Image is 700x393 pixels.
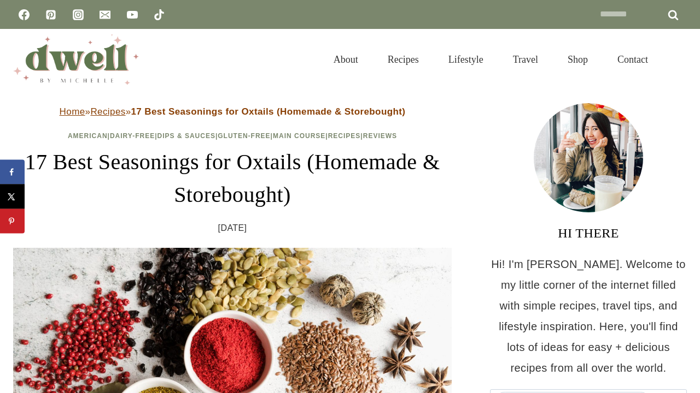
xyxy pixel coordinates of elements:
a: TikTok [148,4,170,26]
a: Instagram [67,4,89,26]
strong: 17 Best Seasonings for Oxtails (Homemade & Storebought) [131,106,406,117]
a: Recipes [328,132,361,140]
img: DWELL by michelle [13,34,139,85]
h1: 17 Best Seasonings for Oxtails (Homemade & Storebought) [13,146,452,211]
a: Facebook [13,4,35,26]
a: Recipes [373,40,434,79]
a: Shop [553,40,603,79]
span: » » [60,106,406,117]
p: Hi! I'm [PERSON_NAME]. Welcome to my little corner of the internet filled with simple recipes, tr... [490,254,687,378]
h3: HI THERE [490,223,687,243]
a: Gluten-Free [218,132,270,140]
a: About [319,40,373,79]
a: American [68,132,108,140]
a: Recipes [90,106,125,117]
button: View Search Form [668,50,687,69]
a: Home [60,106,85,117]
a: Contact [603,40,663,79]
a: Email [94,4,116,26]
a: Travel [498,40,553,79]
time: [DATE] [218,220,247,236]
a: Dips & Sauces [157,132,215,140]
a: Reviews [363,132,397,140]
nav: Primary Navigation [319,40,663,79]
a: YouTube [121,4,143,26]
a: Lifestyle [434,40,498,79]
a: Main Course [273,132,325,140]
span: | | | | | | [68,132,397,140]
a: Pinterest [40,4,62,26]
a: Dairy-Free [110,132,155,140]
